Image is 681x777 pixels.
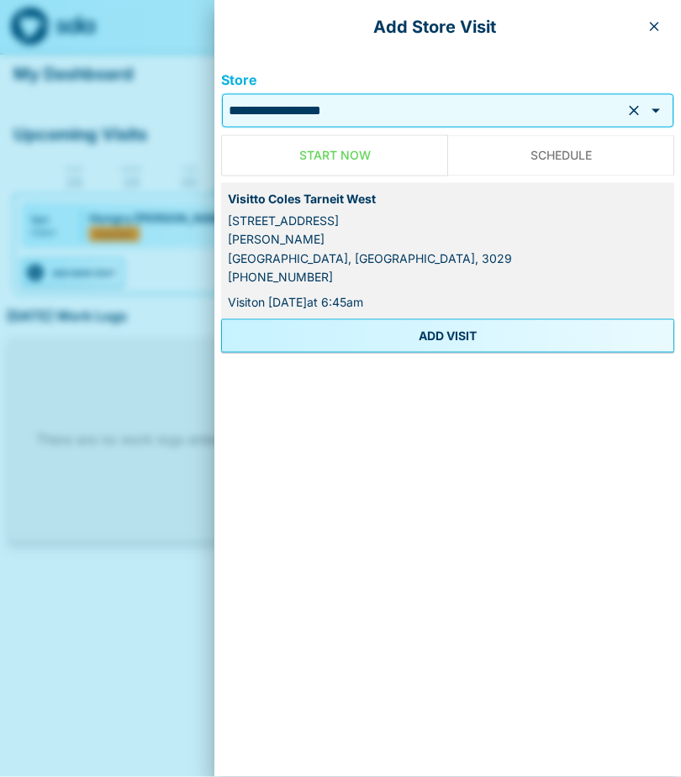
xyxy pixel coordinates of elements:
button: Start Now [221,135,448,176]
div: [STREET_ADDRESS] [PERSON_NAME] [GEOGRAPHIC_DATA], [GEOGRAPHIC_DATA], 3029 [228,212,668,268]
button: Open [644,99,668,123]
div: Now or Scheduled [221,135,674,176]
button: ADD VISIT [221,319,674,353]
a: [PHONE_NUMBER] [228,270,333,284]
button: Clear [622,99,646,123]
div: Visit to Coles Tarneit West [228,190,668,208]
button: Schedule [447,135,674,176]
label: Store [221,71,674,90]
p: Add Store Visit [228,13,641,40]
div: Visit on [DATE] at 6:45am [228,293,668,312]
